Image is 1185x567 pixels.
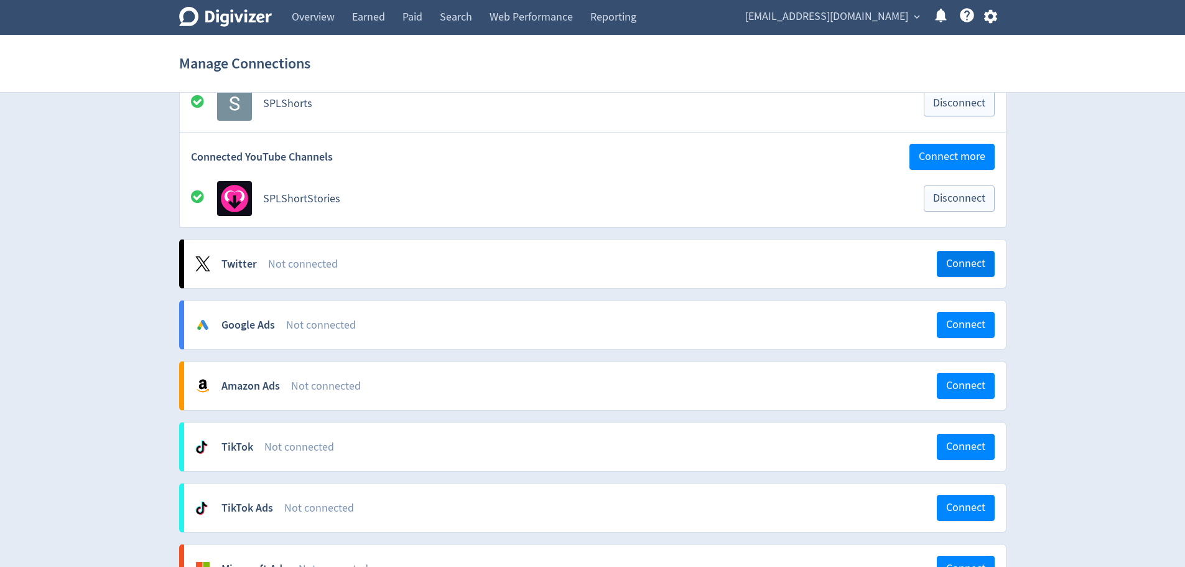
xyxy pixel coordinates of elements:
span: Connect [946,319,985,330]
div: Google Ads [221,317,275,333]
button: Connect [937,373,995,399]
a: TwitterNot connectedConnect [184,240,1006,288]
div: TikTok Ads [221,500,273,516]
span: Connect more [919,151,985,162]
a: Google AdsNot connectedConnect [184,301,1006,349]
span: Connect [946,380,985,391]
a: SPLShorts [263,96,312,111]
div: Not connected [286,317,937,333]
span: Connect [946,502,985,513]
div: All good [191,189,217,209]
button: Connect [937,251,995,277]
img: Avatar for SPLShorts [217,86,252,121]
a: Amazon AdsNot connectedConnect [184,362,1006,410]
button: Connect [937,312,995,338]
a: TikTokNot connectedConnect [184,423,1006,471]
h1: Manage Connections [179,44,310,83]
div: Amazon Ads [221,378,280,394]
button: [EMAIL_ADDRESS][DOMAIN_NAME] [741,7,923,27]
button: Disconnect [924,185,995,212]
div: Twitter [221,256,257,272]
a: SPLShortStories [263,192,340,206]
span: Connect [946,441,985,452]
div: All good [191,94,217,113]
img: Avatar for SPLShortStories [217,181,252,216]
div: Not connected [268,256,937,272]
button: Connect [937,434,995,460]
button: Disconnect [924,90,995,116]
button: Connect more [909,144,995,170]
button: Connect [937,495,995,521]
span: Connect [946,258,985,269]
span: expand_more [911,11,922,22]
span: Disconnect [933,98,985,109]
span: Disconnect [933,193,985,204]
div: TikTok [221,439,253,455]
div: Not connected [284,500,937,516]
span: [EMAIL_ADDRESS][DOMAIN_NAME] [745,7,908,27]
span: Connected YouTube Channels [191,149,333,165]
div: Not connected [264,439,937,455]
a: TikTok AdsNot connectedConnect [184,484,1006,532]
div: Not connected [291,378,937,394]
